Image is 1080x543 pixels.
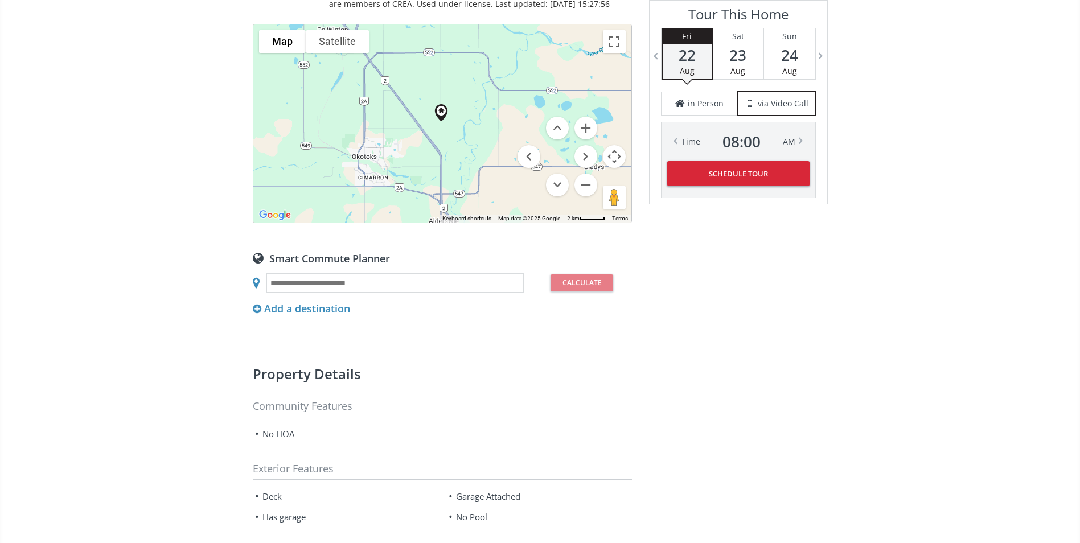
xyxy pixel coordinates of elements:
div: Sat [713,28,763,44]
li: Has garage [253,506,438,526]
button: Move down [546,174,569,196]
button: Keyboard shortcuts [442,215,491,223]
button: Drag Pegman onto the map to open Street View [603,186,626,209]
button: Toggle fullscreen view [603,30,626,53]
span: Aug [730,65,745,76]
span: 2 km [567,215,580,221]
h3: Tour This Home [661,6,816,28]
span: Aug [680,65,695,76]
div: Add a destination [253,302,350,316]
button: Map Scale: 2 km per 41 pixels [564,215,609,223]
span: via Video Call [758,98,808,109]
button: Move left [518,145,540,168]
div: Time AM [681,134,795,150]
span: 24 [764,47,815,63]
li: Garage Attached [446,486,632,506]
li: No HOA [253,423,438,443]
div: Smart Commute Planner [253,252,632,264]
button: Show street map [259,30,306,53]
h2: Property details [253,367,632,381]
span: 08 : 00 [722,134,761,150]
button: Zoom in [574,117,597,139]
li: Deck [253,486,438,506]
button: Calculate [551,274,613,291]
a: Terms [612,215,628,221]
span: Aug [782,65,797,76]
button: Move right [574,145,597,168]
div: Sun [764,28,815,44]
button: Show satellite imagery [306,30,369,53]
li: No Pool [446,506,632,526]
div: Fri [663,28,712,44]
h3: Community Features [253,401,632,417]
a: Open this area in Google Maps (opens a new window) [256,208,294,223]
button: Map camera controls [603,145,626,168]
img: Google [256,208,294,223]
span: 22 [663,47,712,63]
span: 23 [713,47,763,63]
span: in Person [688,98,724,109]
span: Map data ©2025 Google [498,215,560,221]
button: Schedule Tour [667,161,810,186]
h3: Exterior features [253,463,632,480]
button: Zoom out [574,174,597,196]
button: Move up [546,117,569,139]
